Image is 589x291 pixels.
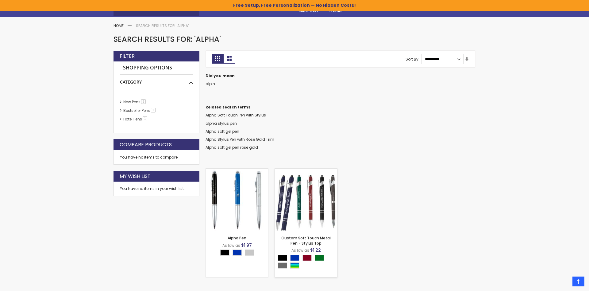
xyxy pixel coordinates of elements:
div: Select A Color [220,250,257,257]
span: 1 [143,116,147,121]
div: You have no items to compare. [114,150,199,165]
a: Alpha soft gel pen [206,129,239,134]
dt: Related search terms [206,105,475,110]
dt: Did you mean [206,73,475,78]
div: Grey [278,262,287,269]
a: Alpha Pen [206,168,268,174]
strong: Search results for: 'alpha' [136,23,189,28]
a: Alpha Stylus Pen with Rose Gold Trim [206,137,274,142]
strong: Grid [212,54,223,64]
strong: My Wish List [120,173,151,180]
div: Assorted [290,262,299,269]
div: Black [278,255,287,261]
div: Black [220,250,229,256]
label: Sort By [406,56,418,61]
a: New Pens1 [122,99,148,104]
a: Bestseller Pens1 [122,108,158,113]
a: Top [572,277,584,286]
strong: Filter [120,53,135,60]
div: Silver [245,250,254,256]
a: Custom Soft Touch Metal Pen - Stylus Top [281,235,331,246]
span: $1.22 [310,247,321,253]
div: Burgundy [302,255,312,261]
div: Category [120,75,193,85]
a: alpin [206,81,215,86]
strong: Shopping Options [120,61,193,75]
a: Alpha Soft Touch Pen with Stylus [206,112,266,118]
a: alpha stylus pen [206,121,237,126]
strong: Compare Products [120,141,172,148]
img: Custom Soft Touch Metal Pen - Stylus Top [275,169,337,231]
a: Custom Soft Touch Metal Pen - Stylus Top [275,168,337,174]
div: Blue [290,255,299,261]
div: Green [315,255,324,261]
span: As low as [291,248,309,253]
span: 1 [141,99,146,104]
a: Alpha Pen [228,235,246,241]
div: Blue [233,250,242,256]
span: As low as [222,243,240,248]
span: 1 [151,108,156,112]
a: Alpha soft gel pen rose gold [206,145,258,150]
a: Hotel Pens​1 [122,116,149,122]
span: $1.97 [241,242,252,248]
div: Select A Color [278,255,337,270]
span: Search results for: 'alpha' [114,34,221,44]
a: Home [114,23,124,28]
div: You have no items in your wish list. [120,186,193,191]
img: Alpha Pen [206,169,268,231]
